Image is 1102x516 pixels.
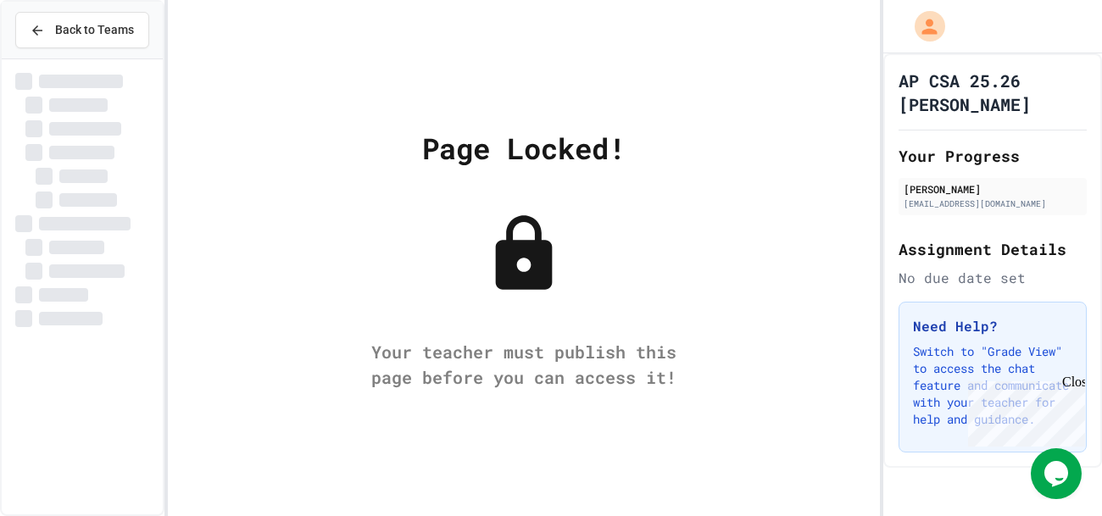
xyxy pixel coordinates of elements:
h3: Need Help? [913,316,1072,336]
h1: AP CSA 25.26 [PERSON_NAME] [899,69,1087,116]
iframe: chat widget [961,375,1085,447]
h2: Assignment Details [899,237,1087,261]
div: [EMAIL_ADDRESS][DOMAIN_NAME] [904,197,1082,210]
div: No due date set [899,268,1087,288]
div: [PERSON_NAME] [904,181,1082,197]
div: My Account [897,7,949,46]
span: Back to Teams [55,21,134,39]
button: Back to Teams [15,12,149,48]
h2: Your Progress [899,144,1087,168]
div: Your teacher must publish this page before you can access it! [354,339,693,390]
div: Chat with us now!Close [7,7,117,108]
div: Page Locked! [422,126,626,169]
iframe: chat widget [1031,448,1085,499]
p: Switch to "Grade View" to access the chat feature and communicate with your teacher for help and ... [913,343,1072,428]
